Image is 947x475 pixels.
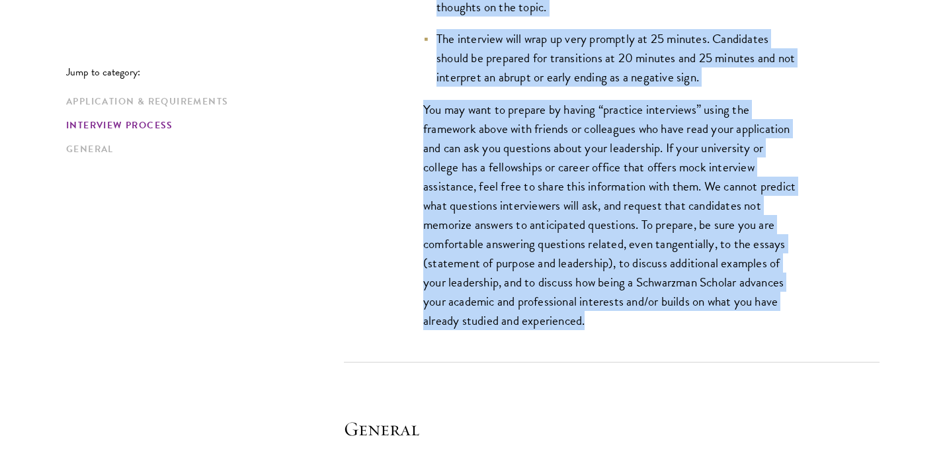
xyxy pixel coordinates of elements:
a: Application & Requirements [66,95,336,108]
li: The interview will wrap up very promptly at 25 minutes. Candidates should be prepared for transit... [423,29,800,87]
p: You may want to prepare by having “practice interviews” using the framework above with friends or... [423,100,800,331]
h4: General [344,415,880,442]
a: General [66,142,336,156]
a: Interview Process [66,118,336,132]
p: Jump to category: [66,66,344,78]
